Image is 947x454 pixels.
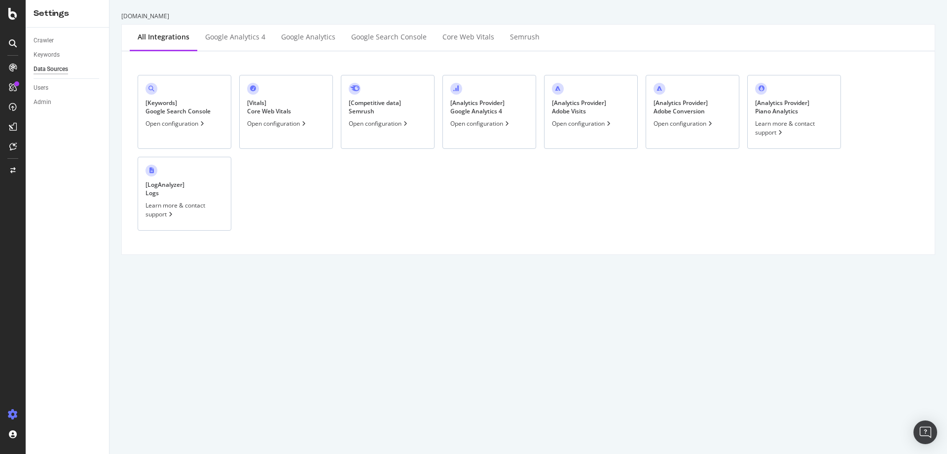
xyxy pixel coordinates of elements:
div: [ Analytics Provider ] Adobe Visits [552,99,606,115]
div: Core Web Vitals [442,32,494,42]
div: [ Analytics Provider ] Adobe Conversion [654,99,708,115]
div: Open configuration [552,119,613,128]
div: [ Competitive data ] Semrush [349,99,401,115]
div: All integrations [138,32,189,42]
div: Open configuration [146,119,206,128]
div: Keywords [34,50,60,60]
div: Google Analytics [281,32,335,42]
div: Users [34,83,48,93]
div: Open configuration [349,119,409,128]
a: Users [34,83,102,93]
div: Semrush [510,32,540,42]
div: Open configuration [654,119,714,128]
div: Open configuration [247,119,308,128]
a: Admin [34,97,102,107]
div: Crawler [34,35,54,46]
a: Data Sources [34,64,102,74]
a: Keywords [34,50,102,60]
div: [DOMAIN_NAME] [121,12,935,20]
div: Open configuration [450,119,511,128]
a: Crawler [34,35,102,46]
div: Open Intercom Messenger [913,420,937,444]
div: [ Keywords ] Google Search Console [146,99,211,115]
div: [ Analytics Provider ] Piano Analytics [755,99,809,115]
div: Learn more & contact support [146,201,223,218]
div: Admin [34,97,51,107]
div: Learn more & contact support [755,119,833,136]
div: Google Analytics 4 [205,32,265,42]
div: [ LogAnalyzer ] Logs [146,180,184,197]
div: [ Analytics Provider ] Google Analytics 4 [450,99,505,115]
div: [ Vitals ] Core Web Vitals [247,99,291,115]
div: Data Sources [34,64,68,74]
div: Google Search Console [351,32,427,42]
div: Settings [34,8,101,19]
